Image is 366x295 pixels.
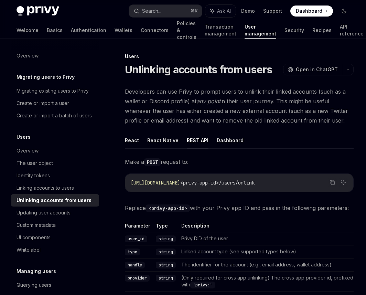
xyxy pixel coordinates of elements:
a: Overview [11,145,99,157]
button: Copy the contents from the code block [328,178,337,187]
a: Basics [47,22,63,39]
button: REST API [187,132,208,148]
button: Open in ChatGPT [283,64,342,75]
td: Privy DID of the user [179,232,354,245]
div: Migrating existing users to Privy [17,87,89,95]
div: Unlinking accounts from users [17,196,91,204]
code: user_id [125,235,147,242]
h5: Managing users [17,267,56,275]
button: Toggle dark mode [338,6,349,17]
img: dark logo [17,6,59,16]
a: Unlinking accounts from users [11,194,99,207]
code: type [125,249,140,255]
a: Demo [241,8,255,14]
td: Linked account type (see supported types below) [179,245,354,259]
a: Querying users [11,279,99,291]
span: Dashboard [296,8,322,14]
td: The identifier for the account (e.g., email address, wallet address) [179,259,354,272]
div: Users [125,53,354,60]
button: Dashboard [217,132,244,148]
div: Updating user accounts [17,209,71,217]
th: Parameter [125,222,153,232]
a: Transaction management [205,22,236,39]
td: (Only required for cross app unlinking) The cross app provider id, prefixed with [179,272,354,292]
span: Open in ChatGPT [296,66,338,73]
th: Type [153,222,179,232]
div: Overview [17,52,39,60]
a: Security [284,22,304,39]
a: User management [245,22,276,39]
div: Overview [17,147,39,155]
div: Querying users [17,281,51,289]
span: Ask AI [217,8,231,14]
a: Create or import a batch of users [11,109,99,122]
a: Custom metadata [11,219,99,231]
code: string [156,262,176,268]
button: React [125,132,139,148]
button: Ask AI [205,5,236,17]
a: Linking accounts to users [11,182,99,194]
a: Authentication [71,22,106,39]
span: [URL][DOMAIN_NAME] [131,180,180,186]
code: 'privy:' [190,282,215,288]
a: Support [263,8,282,14]
div: Create or import a user [17,99,69,107]
span: Make a request to: [125,157,354,167]
a: The user object [11,157,99,169]
div: Identity tokens [17,171,50,180]
a: Connectors [141,22,169,39]
a: Policies & controls [177,22,196,39]
h5: Users [17,133,31,141]
span: Developers can use Privy to prompt users to unlink their linked accounts (such as a wallet or Dis... [125,87,354,125]
a: Dashboard [290,6,333,17]
a: Recipes [312,22,332,39]
button: React Native [147,132,179,148]
a: Updating user accounts [11,207,99,219]
em: any point [196,98,220,105]
a: Create or import a user [11,97,99,109]
div: UI components [17,233,51,242]
h1: Unlinking accounts from users [125,63,272,76]
span: <privy-app-id>/users/unlink [180,180,255,186]
button: Search...⌘K [129,5,202,17]
span: Replace with your Privy app ID and pass in the following parameters: [125,203,354,213]
code: string [156,275,176,282]
a: Identity tokens [11,169,99,182]
code: string [156,249,176,255]
div: Custom metadata [17,221,56,229]
button: Ask AI [339,178,348,187]
h5: Migrating users to Privy [17,73,75,81]
a: UI components [11,231,99,244]
div: Linking accounts to users [17,184,74,192]
div: The user object [17,159,53,167]
div: Search... [142,7,161,15]
a: Welcome [17,22,39,39]
code: string [156,235,176,242]
a: Whitelabel [11,244,99,256]
th: Description [179,222,354,232]
a: Wallets [115,22,132,39]
a: Migrating existing users to Privy [11,85,99,97]
code: <privy-app-id> [146,204,190,212]
div: Whitelabel [17,246,41,254]
div: Create or import a batch of users [17,112,92,120]
code: POST [144,158,161,166]
a: Overview [11,50,99,62]
code: provider [125,275,150,282]
code: handle [125,262,145,268]
span: ⌘ K [191,8,198,14]
a: API reference [340,22,364,39]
